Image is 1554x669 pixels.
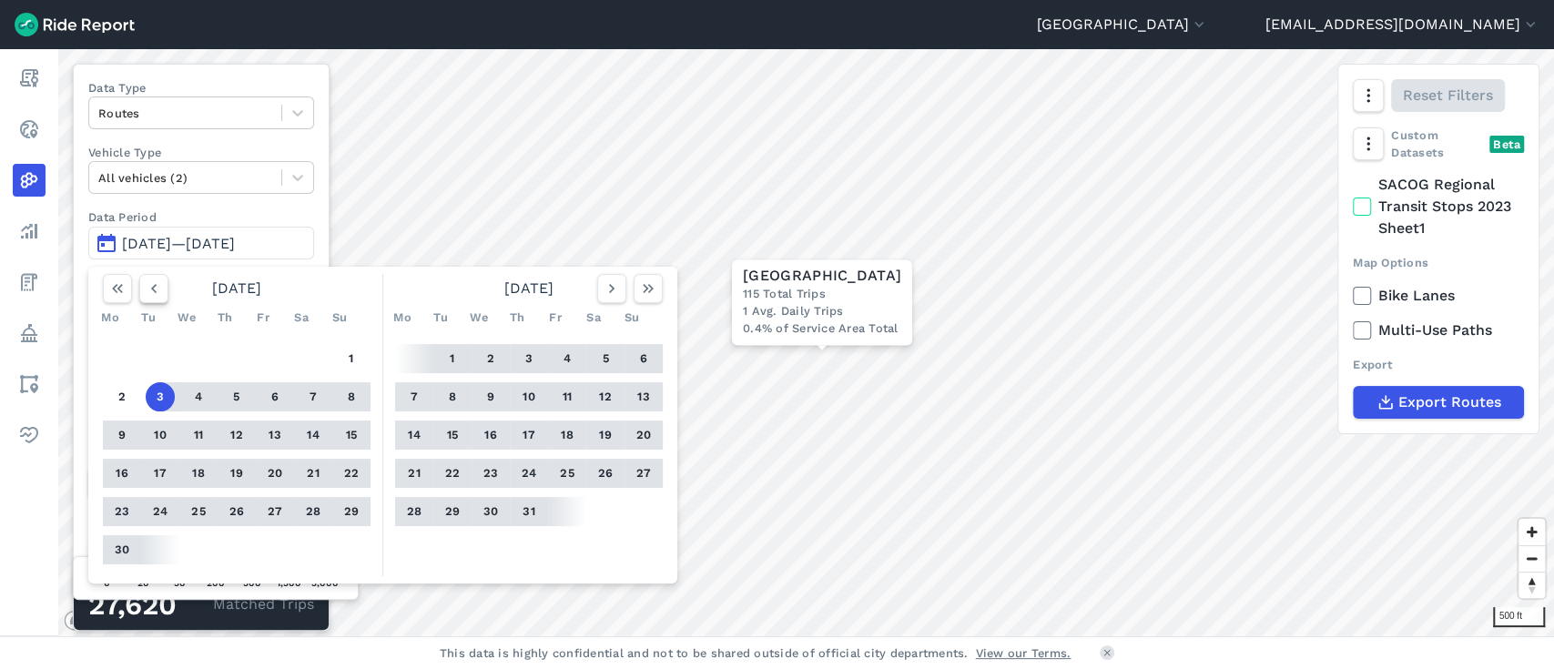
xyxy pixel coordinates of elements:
a: View our Terms. [976,644,1072,662]
button: Zoom in [1518,519,1545,545]
button: 15 [438,421,467,450]
button: Reset Filters [1391,79,1505,112]
button: 19 [591,421,620,450]
label: Vehicle Type [88,144,314,161]
a: Mapbox logo [64,610,144,631]
button: 2 [476,344,505,373]
button: 28 [299,497,328,526]
button: 20 [260,459,289,488]
div: 0.4% of Service Area Total [743,320,901,338]
button: 13 [260,421,289,450]
button: 26 [222,497,251,526]
button: 11 [184,421,213,450]
button: 25 [184,497,213,526]
button: 7 [400,382,429,411]
button: 16 [476,421,505,450]
button: 17 [514,421,543,450]
button: 12 [222,421,251,450]
div: Tu [426,303,455,332]
button: 24 [514,459,543,488]
div: Mo [388,303,417,332]
div: [GEOGRAPHIC_DATA] [743,267,901,285]
button: 30 [476,497,505,526]
button: 3 [514,344,543,373]
div: Th [210,303,239,332]
div: Beta [1489,136,1524,153]
button: 5 [222,382,251,411]
a: Policy [13,317,46,350]
div: 1 Avg. Daily Trips [743,303,901,320]
div: Su [617,303,646,332]
div: Mo [96,303,125,332]
label: Multi-Use Paths [1353,319,1524,341]
button: 21 [400,459,429,488]
div: 27,620 [88,593,213,617]
button: 30 [107,535,137,564]
button: 6 [629,344,658,373]
button: 10 [514,382,543,411]
button: 18 [553,421,582,450]
button: 21 [299,459,328,488]
button: [GEOGRAPHIC_DATA] [1037,14,1208,35]
div: We [172,303,201,332]
button: 27 [260,497,289,526]
div: Tu [134,303,163,332]
button: 27 [629,459,658,488]
div: Map Options [1353,254,1524,271]
button: 14 [299,421,328,450]
button: 18 [184,459,213,488]
button: 7 [299,382,328,411]
button: 5 [591,344,620,373]
button: 25 [553,459,582,488]
button: 16 [107,459,137,488]
button: 4 [553,344,582,373]
button: 28 [400,497,429,526]
button: 1 [438,344,467,373]
div: Fr [541,303,570,332]
label: Data Period [88,208,314,226]
a: Report [13,62,46,95]
button: 17 [146,459,175,488]
button: 9 [107,421,137,450]
a: Analyze [13,215,46,248]
button: 24 [146,497,175,526]
div: Sa [579,303,608,332]
span: Reset Filters [1403,85,1493,106]
a: Fees [13,266,46,299]
div: Matched Trips [74,579,329,630]
label: Data Type [88,79,314,96]
button: 8 [438,382,467,411]
button: 2 [107,382,137,411]
button: 14 [400,421,429,450]
button: Reset bearing to north [1518,572,1545,598]
button: 9 [476,382,505,411]
a: Realtime [13,113,46,146]
button: Zoom out [1518,545,1545,572]
img: Ride Report [15,13,135,36]
button: 4 [184,382,213,411]
canvas: Map [58,49,1554,636]
button: 22 [438,459,467,488]
div: [DATE] [388,274,670,303]
span: [DATE]—[DATE] [122,235,235,252]
div: 115 Total Trips [743,285,901,302]
button: 19 [222,459,251,488]
a: Health [13,419,46,451]
div: [DATE] [96,274,378,303]
button: [DATE]—[DATE] [88,227,314,259]
button: 20 [629,421,658,450]
button: 11 [553,382,582,411]
div: Su [325,303,354,332]
div: 500 ft [1493,607,1545,627]
button: [EMAIL_ADDRESS][DOMAIN_NAME] [1265,14,1539,35]
button: 1 [337,344,366,373]
button: 23 [476,459,505,488]
span: Export Routes [1398,391,1501,413]
button: 29 [337,497,366,526]
button: 12 [591,382,620,411]
button: 31 [514,497,543,526]
button: Export Routes [1353,386,1524,419]
button: 10 [146,421,175,450]
button: 15 [337,421,366,450]
button: 8 [337,382,366,411]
